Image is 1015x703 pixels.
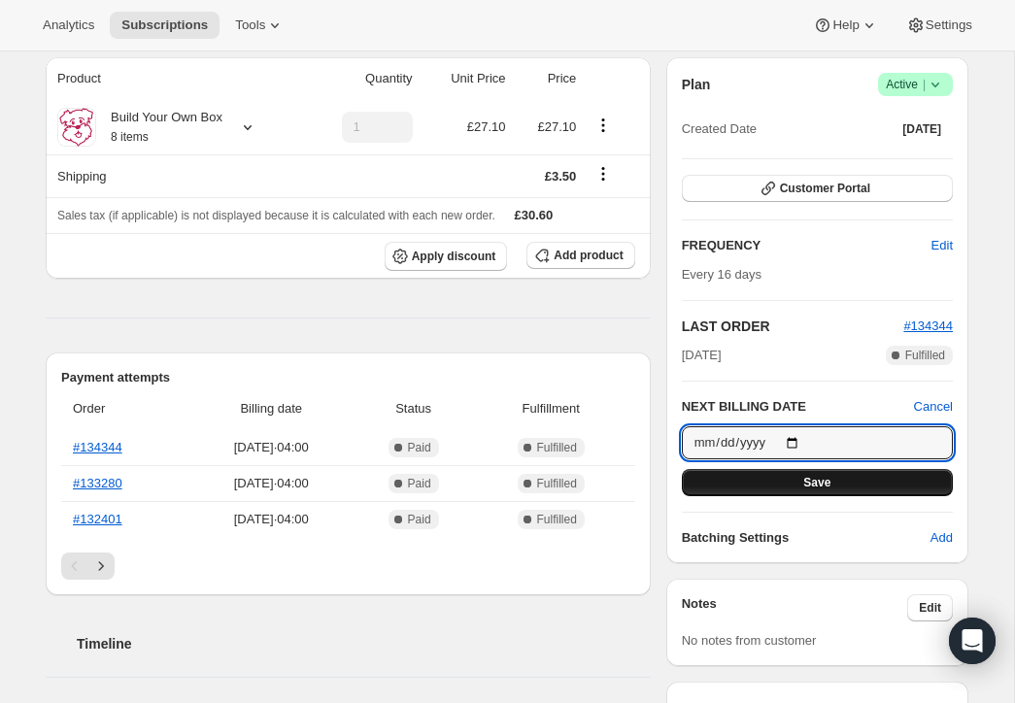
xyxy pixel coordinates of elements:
button: Help [801,12,890,39]
span: Fulfilled [537,440,577,455]
span: [DATE] [902,121,941,137]
span: Fulfilled [537,476,577,491]
span: Fulfilled [905,348,945,363]
th: Price [512,57,583,100]
th: Unit Price [419,57,512,100]
th: Quantity [302,57,418,100]
button: Cancel [914,397,953,417]
button: Add product [526,242,634,269]
button: [DATE] [891,116,953,143]
span: Settings [926,17,972,33]
span: Customer Portal [780,181,870,196]
span: [DATE] [682,346,722,365]
h2: FREQUENCY [682,236,931,255]
button: Add [919,522,964,553]
h3: Notes [682,594,908,621]
span: Paid [408,512,431,527]
a: #134344 [903,318,953,333]
small: 8 items [111,130,149,144]
span: Active [886,75,945,94]
span: Help [832,17,859,33]
a: #134344 [73,440,122,454]
span: Save [803,475,830,490]
span: £27.10 [538,119,577,134]
span: £3.50 [545,169,577,184]
h2: LAST ORDER [682,317,904,336]
span: [DATE] · 04:00 [194,438,348,457]
button: Tools [223,12,296,39]
span: Edit [919,600,941,616]
button: #134344 [903,317,953,336]
img: product img [57,108,96,147]
span: No notes from customer [682,633,817,648]
h2: Payment attempts [61,368,635,387]
th: Order [61,387,188,430]
button: Settings [895,12,984,39]
h6: Batching Settings [682,528,930,548]
span: £30.60 [515,208,554,222]
button: Edit [907,594,953,621]
div: Open Intercom Messenger [949,618,996,664]
span: Created Date [682,119,757,139]
span: Every 16 days [682,267,761,282]
span: Edit [931,236,953,255]
button: Analytics [31,12,106,39]
button: Customer Portal [682,175,953,202]
button: Product actions [588,115,619,136]
span: £27.10 [467,119,506,134]
button: Subscriptions [110,12,220,39]
span: Tools [235,17,265,33]
nav: Pagination [61,552,635,580]
th: Product [46,57,302,100]
span: Subscriptions [121,17,208,33]
h2: NEXT BILLING DATE [682,397,914,417]
span: Apply discount [412,249,496,264]
button: Shipping actions [588,163,619,184]
span: Sales tax (if applicable) is not displayed because it is calculated with each new order. [57,209,495,222]
span: Add [930,528,953,548]
span: Add product [554,248,623,263]
span: [DATE] · 04:00 [194,474,348,493]
button: Next [87,552,115,580]
button: Save [682,469,953,496]
span: | [923,77,926,92]
button: Apply discount [385,242,508,271]
span: Status [359,399,466,418]
span: Fulfillment [479,399,624,418]
h2: Plan [682,75,711,94]
button: Edit [920,230,964,261]
a: #132401 [73,512,122,526]
th: Shipping [46,154,302,197]
span: Analytics [43,17,94,33]
span: [DATE] · 04:00 [194,510,348,529]
span: Paid [408,476,431,491]
span: Fulfilled [537,512,577,527]
span: Paid [408,440,431,455]
div: Build Your Own Box [96,108,222,147]
h2: Timeline [77,634,651,653]
span: Billing date [194,399,348,418]
a: #133280 [73,476,122,490]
